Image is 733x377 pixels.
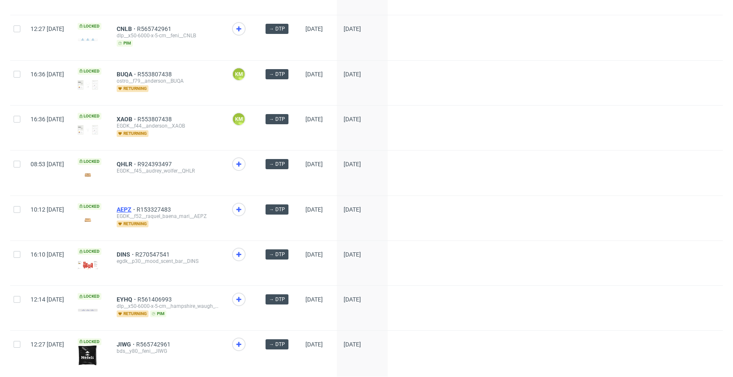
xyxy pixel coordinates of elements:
img: version_two_editor_design [78,38,98,41]
div: ostro__f79__anderson__BUQA [117,78,218,84]
a: JIWG [117,341,136,348]
span: [DATE] [305,25,323,32]
span: [DATE] [305,71,323,78]
span: [DATE] [344,25,361,32]
span: Locked [78,68,101,75]
span: → DTP [269,70,285,78]
img: version_two_editor_design.png [78,261,98,269]
img: version_two_editor_design [78,169,98,181]
a: AEPZ [117,206,137,213]
a: R924393497 [137,161,173,168]
img: data [78,125,98,134]
span: Locked [78,248,101,255]
div: dlp__x50-6000-x-5-cm__hampshire_waugh__EYHQ [117,303,218,310]
span: → DTP [269,25,285,33]
span: [DATE] [305,251,323,258]
span: → DTP [269,341,285,348]
figcaption: KM [233,68,245,80]
a: R153327483 [137,206,173,213]
a: BUQA [117,71,137,78]
a: R561406993 [137,296,173,303]
span: 16:36 [DATE] [31,116,64,123]
span: returning [117,221,148,227]
img: version_two_editor_design [78,309,98,312]
a: R553807438 [137,71,173,78]
img: version_two_editor_design [78,345,98,366]
span: → DTP [269,115,285,123]
a: R270547541 [135,251,171,258]
a: R553807438 [137,116,173,123]
span: Locked [78,293,101,300]
img: version_two_editor_design [78,214,98,226]
div: dlp__x50-6000-x-5-cm__feni__CNLB [117,32,218,39]
span: returning [117,130,148,137]
span: Locked [78,158,101,165]
div: bds__y80__feni__JIWG [117,348,218,355]
a: XAOB [117,116,137,123]
a: R565742961 [137,25,173,32]
span: 08:53 [DATE] [31,161,64,168]
span: [DATE] [305,341,323,348]
span: [DATE] [344,251,361,258]
span: Locked [78,338,101,345]
span: [DATE] [344,116,361,123]
span: Locked [78,23,101,30]
a: CNLB [117,25,137,32]
span: [DATE] [344,206,361,213]
span: → DTP [269,160,285,168]
div: EGDK__f44__anderson__XAOB [117,123,218,129]
span: 16:10 [DATE] [31,251,64,258]
span: 16:36 [DATE] [31,71,64,78]
span: Locked [78,113,101,120]
span: → DTP [269,296,285,303]
span: [DATE] [344,341,361,348]
span: → DTP [269,206,285,213]
span: [DATE] [344,296,361,303]
span: 12:27 [DATE] [31,341,64,348]
span: [DATE] [305,116,323,123]
span: pim [117,40,133,47]
span: 12:14 [DATE] [31,296,64,303]
span: [DATE] [305,296,323,303]
a: R565742961 [136,341,172,348]
div: EGDK__f52__raquel_baena_mari__AEPZ [117,213,218,220]
span: returning [117,310,148,317]
span: 10:12 [DATE] [31,206,64,213]
a: QHLR [117,161,137,168]
span: 12:27 [DATE] [31,25,64,32]
div: egdk__p30__mood_scent_bar__DINS [117,258,218,265]
figcaption: KM [233,113,245,125]
span: [DATE] [305,206,323,213]
span: → DTP [269,251,285,258]
a: EYHQ [117,296,137,303]
span: pim [150,310,166,317]
span: [DATE] [344,161,361,168]
img: data [78,80,98,89]
span: returning [117,85,148,92]
div: EGDK__f45__audrey_wolfer__QHLR [117,168,218,174]
span: [DATE] [305,161,323,168]
a: DINS [117,251,135,258]
span: [DATE] [344,71,361,78]
span: Locked [78,203,101,210]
